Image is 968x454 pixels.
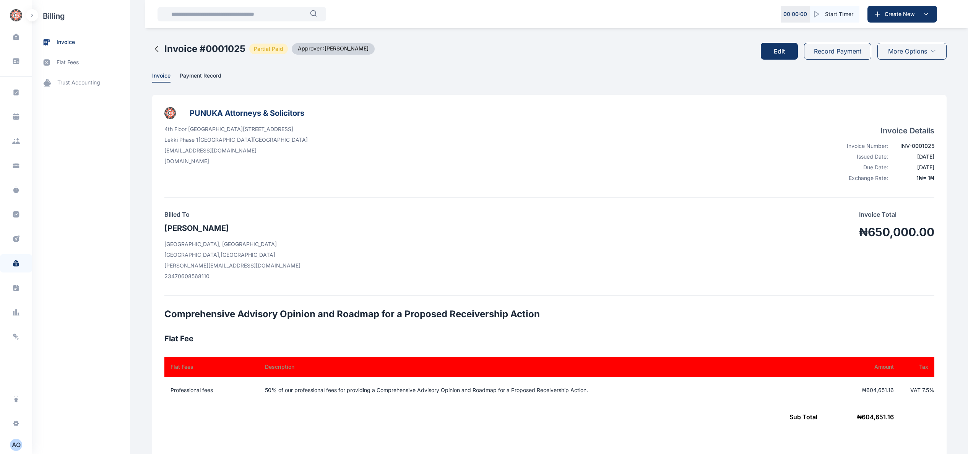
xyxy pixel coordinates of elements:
[804,43,871,60] button: Record Payment
[164,357,256,377] th: Flat Fees
[256,357,827,377] th: Description
[164,332,934,345] h3: Flat Fee
[32,52,130,73] a: flat fees
[882,10,921,18] span: Create New
[893,164,934,171] div: [DATE]
[164,107,176,119] img: businessLogo
[893,142,934,150] div: INV-0001025
[180,72,221,80] span: Payment Record
[839,153,888,161] div: Issued Date:
[164,210,300,219] h4: Billed To
[825,10,853,18] span: Start Timer
[164,377,256,404] td: Professional fees
[761,43,798,60] button: Edit
[164,136,308,144] p: Lekki Phase 1 [GEOGRAPHIC_DATA] [GEOGRAPHIC_DATA]
[32,32,130,52] a: invoice
[10,439,22,451] button: AO
[859,210,934,219] p: Invoice Total
[893,153,934,161] div: [DATE]
[164,43,245,55] h2: Invoice # 0001025
[761,37,804,66] a: Edit
[839,174,888,182] div: Exchange Rate:
[827,357,900,377] th: Amount
[900,357,934,377] th: Tax
[164,308,934,320] h2: Comprehensive Advisory Opinion and Roadmap for a Proposed Receivership Action
[839,164,888,171] div: Due Date:
[10,440,22,449] div: A O
[164,125,308,133] p: 4th Floor [GEOGRAPHIC_DATA][STREET_ADDRESS]
[164,404,900,430] td: ₦ 604,651.16
[900,377,934,404] td: VAT 7.5 %
[839,125,934,136] h4: Invoice Details
[827,377,900,404] td: ₦604,651.16
[804,37,871,66] a: Record Payment
[164,157,308,165] p: [DOMAIN_NAME]
[164,262,300,269] p: [PERSON_NAME][EMAIL_ADDRESS][DOMAIN_NAME]
[839,142,888,150] div: Invoice Number:
[164,251,300,259] p: [GEOGRAPHIC_DATA] , [GEOGRAPHIC_DATA]
[256,377,827,404] td: 50% of our professional fees for providing a Comprehensive Advisory Opinion and Roadmap for a Pro...
[152,72,171,80] span: Invoice
[164,272,300,280] p: 23470608568110
[810,6,859,23] button: Start Timer
[164,147,308,154] p: [EMAIL_ADDRESS][DOMAIN_NAME]
[292,43,375,55] span: Approver : [PERSON_NAME]
[888,47,927,56] span: More Options
[57,58,79,66] span: flat fees
[32,73,130,93] a: trust accounting
[5,439,28,451] button: AO
[190,107,304,119] h3: PUNUKA Attorneys & Solicitors
[57,38,75,46] span: invoice
[859,225,934,239] h1: ₦650,000.00
[57,79,100,87] span: trust accounting
[164,240,300,248] p: [GEOGRAPHIC_DATA], [GEOGRAPHIC_DATA]
[893,174,934,182] div: 1 ₦ = 1 ₦
[783,10,807,18] p: 00 : 00 : 00
[164,222,300,234] h3: [PERSON_NAME]
[789,413,817,421] span: Sub Total
[867,6,937,23] button: Create New
[249,44,288,54] span: Partial Paid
